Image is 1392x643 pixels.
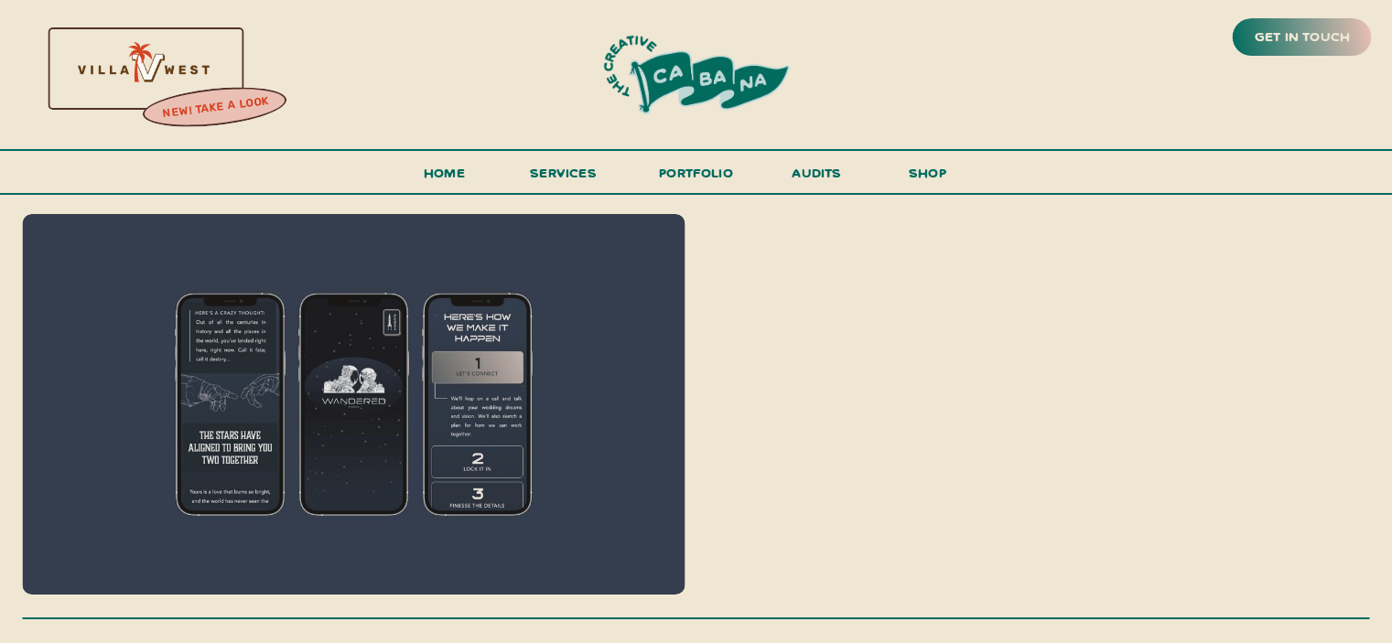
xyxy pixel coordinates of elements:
a: new! take a look [140,90,290,126]
span: services [530,164,597,181]
a: Home [416,161,473,195]
a: services [525,161,602,195]
a: shop [884,161,972,193]
a: get in touch [1251,25,1354,50]
a: portfolio [653,161,739,195]
a: audits [790,161,845,193]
